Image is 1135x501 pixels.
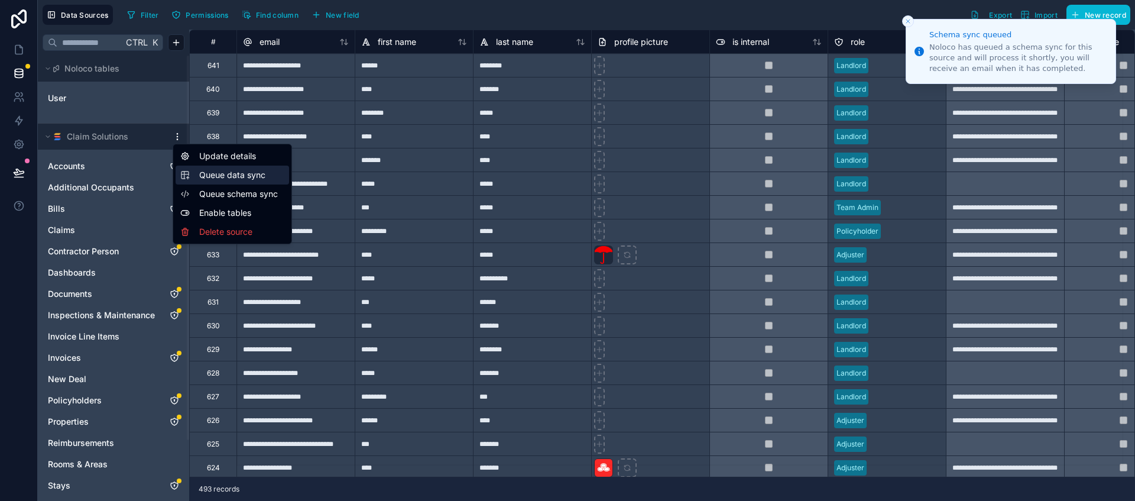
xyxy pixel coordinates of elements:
[176,222,289,241] div: Delete source
[180,188,284,200] button: Queue schema sync
[176,147,289,166] div: Update details
[199,169,284,181] span: Queue data sync
[176,203,289,222] div: Enable tables
[180,169,284,181] button: Queue data sync
[199,188,284,200] span: Queue schema sync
